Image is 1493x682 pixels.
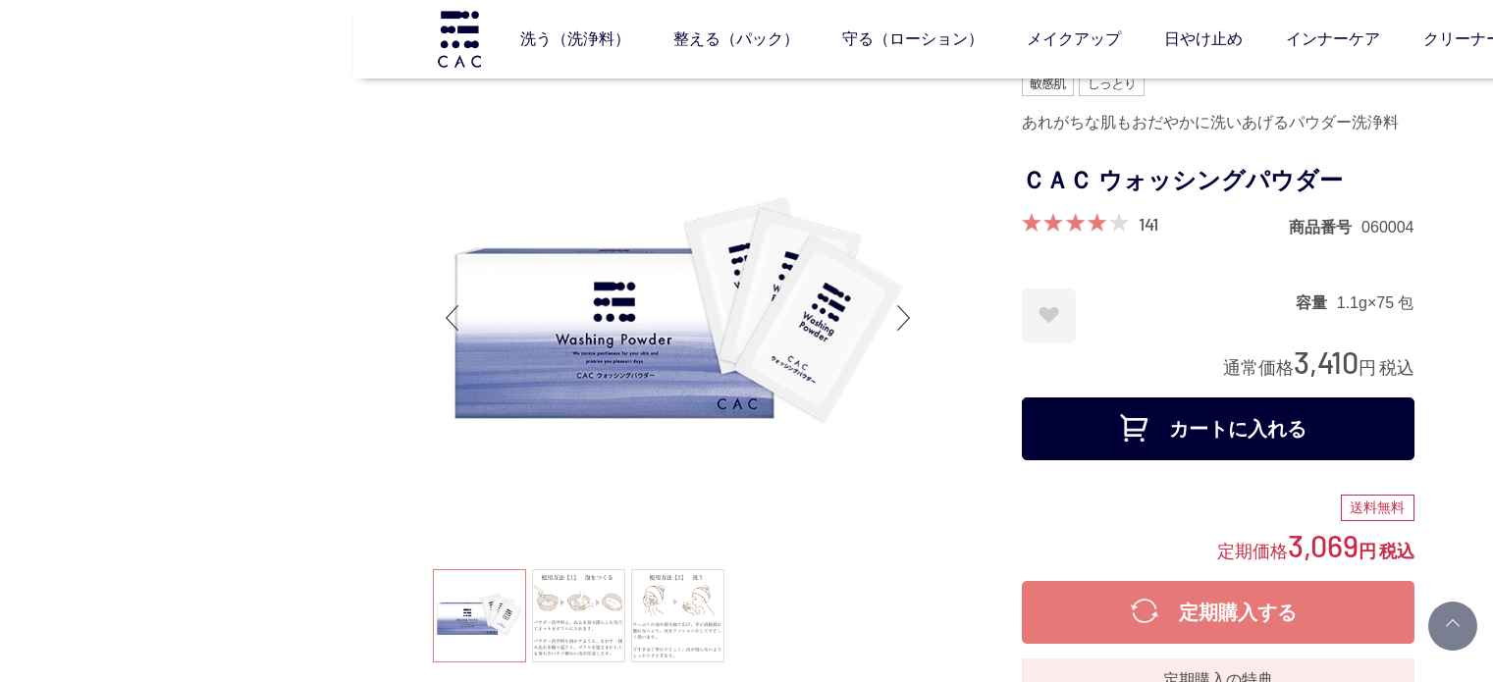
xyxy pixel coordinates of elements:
button: 定期購入する [1022,581,1414,644]
span: 3,410 [1294,343,1359,380]
a: 整える（パック） [673,12,799,67]
a: 守る（ローション） [842,12,984,67]
span: 税込 [1379,358,1414,378]
a: お気に入りに登録する [1022,289,1076,342]
dd: 1.1g×75 包 [1337,292,1414,313]
button: カートに入れる [1022,397,1414,460]
dt: 容量 [1296,292,1337,313]
dt: 商品番号 [1289,217,1361,237]
span: 3,069 [1288,527,1359,563]
a: インナーケア [1286,12,1380,67]
h1: ＣＡＣ ウォッシングパウダー [1022,159,1414,203]
img: logo [435,11,484,67]
a: 日やけ止め [1164,12,1243,67]
dd: 060004 [1361,217,1413,237]
div: Next slide [884,279,924,357]
a: メイクアップ [1027,12,1121,67]
a: 洗う（洗浄料） [520,12,630,67]
span: 通常価格 [1223,358,1294,378]
span: 円 [1359,542,1376,561]
div: 送料無料 [1341,495,1414,522]
span: 税込 [1379,542,1414,561]
a: 141 [1139,213,1158,235]
span: 円 [1359,358,1376,378]
div: Previous slide [433,279,472,357]
img: ＣＡＣ ウォッシングパウダー [433,73,924,563]
span: 定期価格 [1217,540,1288,561]
div: あれがちな肌もおだやかに洗いあげるパウダー洗浄料 [1022,106,1414,139]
